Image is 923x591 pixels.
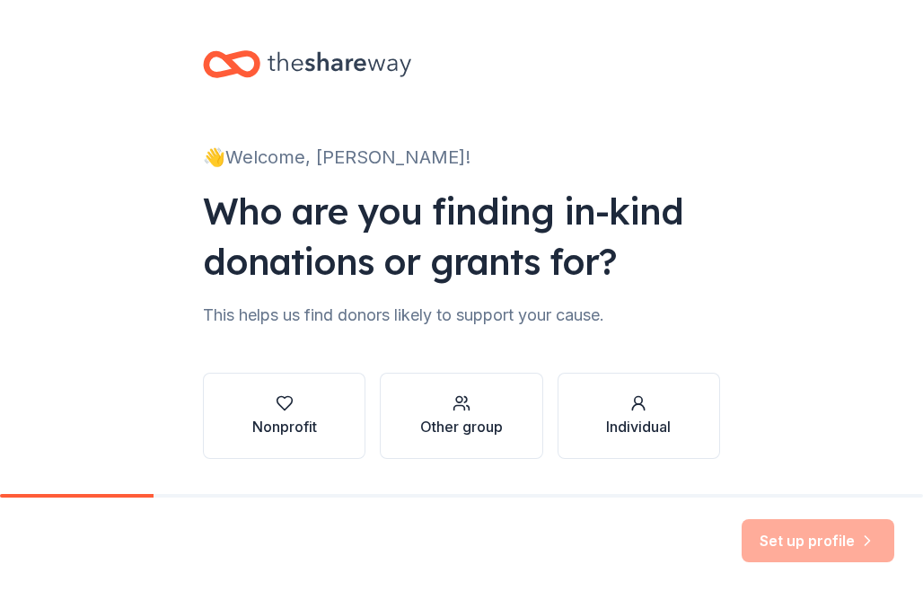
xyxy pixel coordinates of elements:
[203,301,720,330] div: This helps us find donors likely to support your cause.
[606,416,671,437] div: Individual
[420,416,503,437] div: Other group
[252,416,317,437] div: Nonprofit
[558,373,720,459] button: Individual
[203,143,720,172] div: 👋 Welcome, [PERSON_NAME]!
[380,373,542,459] button: Other group
[203,186,720,287] div: Who are you finding in-kind donations or grants for?
[203,373,365,459] button: Nonprofit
